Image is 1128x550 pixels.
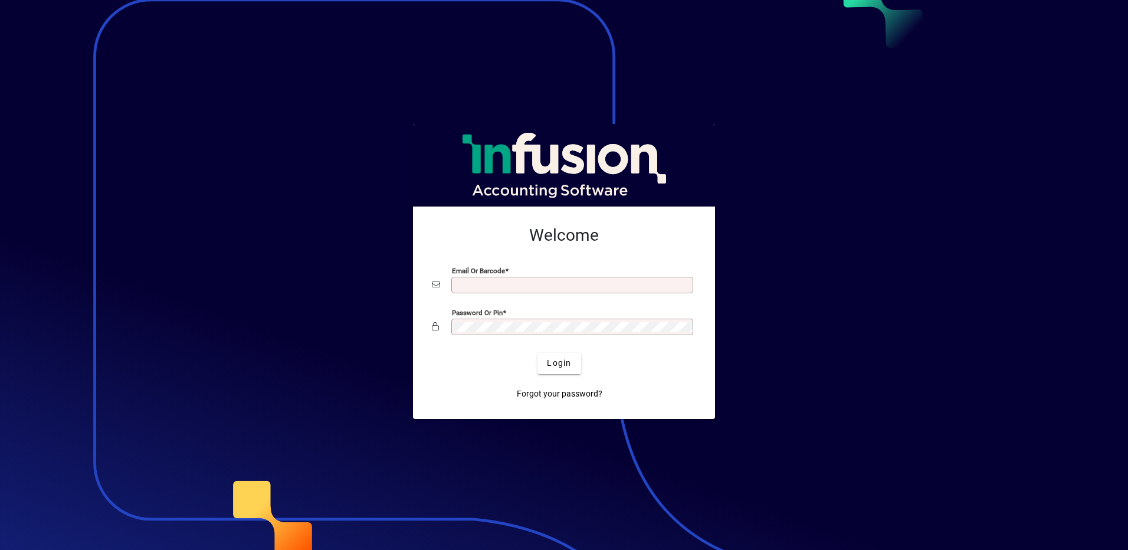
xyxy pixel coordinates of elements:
[512,384,607,405] a: Forgot your password?
[432,225,696,245] h2: Welcome
[452,266,505,274] mat-label: Email or Barcode
[547,357,571,369] span: Login
[537,353,581,374] button: Login
[517,388,602,400] span: Forgot your password?
[452,308,503,316] mat-label: Password or Pin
